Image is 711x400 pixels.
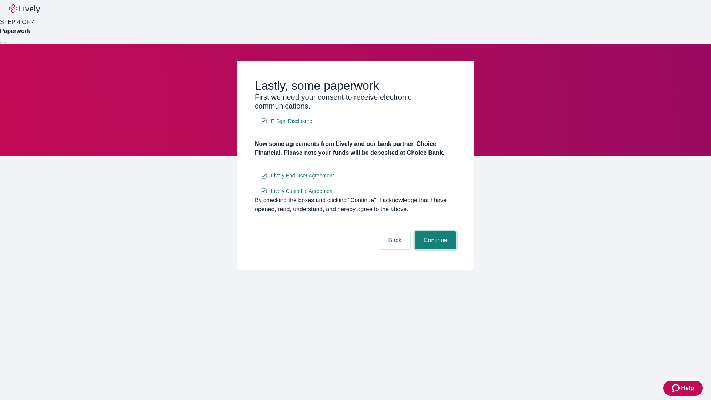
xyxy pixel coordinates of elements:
svg: Zendesk support icon [672,384,681,393]
h4: Now some agreements from Lively and our bank partner, Choice Financial. Please note your funds wi... [255,140,456,157]
a: e-sign disclosure document [270,117,314,126]
a: e-sign disclosure document [270,187,336,196]
span: Lively End User Agreement [271,172,334,180]
div: By checking the boxes and clicking “Continue", I acknowledge that I have opened, read, understand... [255,196,456,214]
button: Back [379,231,410,249]
span: E-Sign Disclosure [271,117,312,125]
img: Lively [9,4,40,13]
span: Help [681,384,694,393]
h3: First we need your consent to receive electronic communications. [255,93,456,110]
h2: Lastly, some paperwork [255,79,456,93]
button: Continue [415,231,456,249]
button: Zendesk support iconHelp [663,381,703,396]
a: e-sign disclosure document [270,171,336,180]
span: Lively Custodial Agreement [271,187,334,195]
